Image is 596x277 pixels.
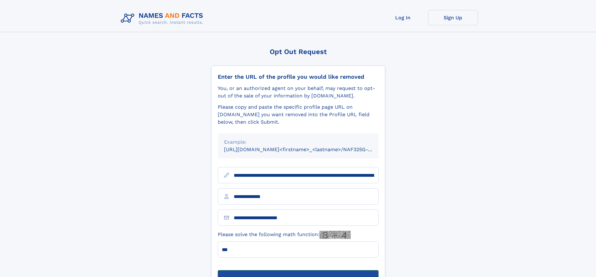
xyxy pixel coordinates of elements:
div: Opt Out Request [211,48,385,56]
div: Please copy and paste the specific profile page URL on [DOMAIN_NAME] you want removed into the Pr... [218,103,379,126]
label: Please solve the following math function: [218,231,351,239]
a: Log In [378,10,428,25]
a: Sign Up [428,10,478,25]
div: Enter the URL of the profile you would like removed [218,73,379,80]
img: Logo Names and Facts [118,10,208,27]
div: Example: [224,138,372,146]
small: [URL][DOMAIN_NAME]<firstname>_<lastname>/NAF325G-xxxxxxxx [224,146,390,152]
div: You, or an authorized agent on your behalf, may request to opt-out of the sale of your informatio... [218,85,379,100]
